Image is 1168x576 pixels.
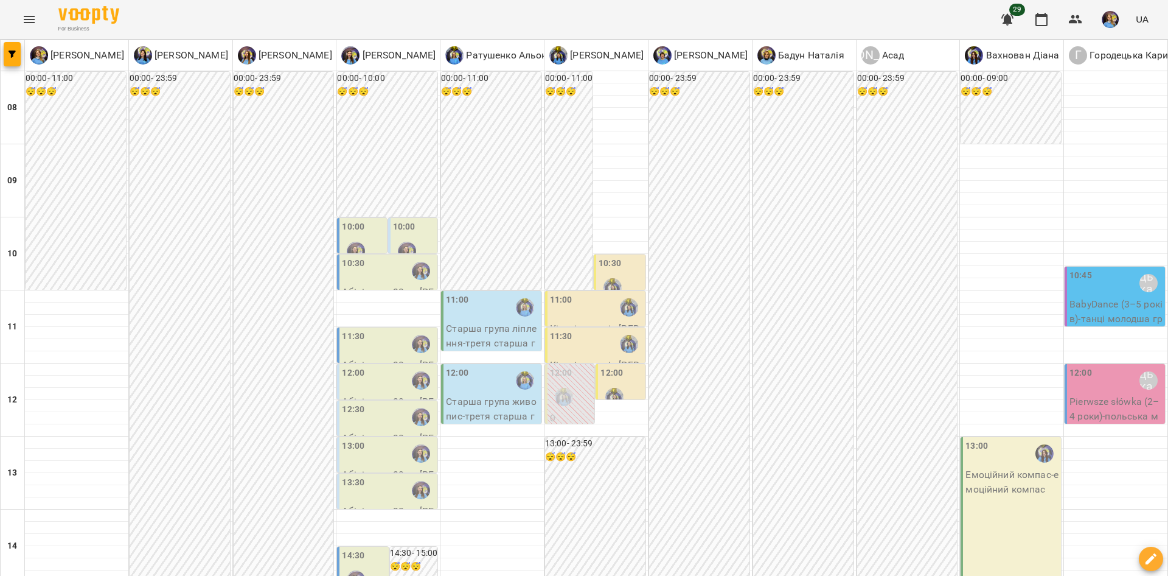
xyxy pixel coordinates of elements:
a: П [PERSON_NAME] [30,46,124,65]
h6: 00:00 - 11:00 [545,72,593,85]
label: 12:00 [550,367,572,380]
button: UA [1131,8,1153,30]
p: Pierwsze słówka (2–4 роки) - польська молодша [1069,395,1163,438]
img: Ігнатенко Оксана [412,371,430,390]
h6: 00:00 - 23:59 [130,72,230,85]
img: Ч [653,46,672,65]
h6: 😴😴😴 [441,85,541,99]
h6: 😴😴😴 [390,560,437,574]
div: Свириденко Аня [605,388,624,406]
label: 11:00 [550,293,572,307]
h6: 00:00 - 10:00 [337,72,437,85]
h6: 14:30 - 15:00 [390,547,437,560]
h6: 09 [7,174,17,188]
img: Ратушенко Альона [516,371,534,390]
img: Ратушенко Альона [516,298,534,317]
p: Старша група живопис - третя старша група живопис [446,395,539,438]
a: В Вахнован Діана [965,46,1059,65]
p: Бадун Наталія [776,48,844,63]
p: Вахнован Діана [983,48,1059,63]
img: В [965,46,983,65]
img: Свириденко Аня [555,388,573,406]
img: 6b085e1eb0905a9723a04dd44c3bb19c.jpg [1102,11,1119,28]
h6: 00:00 - 09:00 [961,72,1061,85]
a: [PERSON_NAME] Асад [861,46,905,65]
label: 13:00 [965,440,988,453]
div: Чирва Юлія [653,46,748,65]
h6: 😴😴😴 [649,85,749,99]
p: Кінезіотерапія - [PERSON_NAME] [550,358,643,387]
h6: 00:00 - 23:59 [234,72,334,85]
h6: 14 [7,539,17,553]
label: 11:30 [342,330,364,343]
label: 13:30 [342,476,364,490]
img: Свириденко Аня [603,278,622,297]
h6: 😴😴😴 [545,451,645,464]
a: Р Ратушенко Альона [445,46,553,65]
div: Г [1069,46,1087,65]
div: Ігнатенко Оксана [341,46,436,65]
label: 13:00 [342,440,364,453]
img: Ігнатенко Оксана [412,408,430,426]
a: С [PERSON_NAME] [549,46,644,65]
h6: 😴😴😴 [234,85,334,99]
img: Б [757,46,776,65]
a: І [PERSON_NAME] [341,46,436,65]
h6: 00:00 - 11:00 [26,72,126,85]
div: Бадун Наталія [757,46,844,65]
h6: 00:00 - 23:59 [857,72,958,85]
img: Р [445,46,464,65]
label: 11:00 [446,293,468,307]
p: [PERSON_NAME] [256,48,332,63]
label: 12:00 [342,367,364,380]
img: Voopty Logo [58,6,119,24]
label: 12:00 [446,367,468,380]
label: 14:30 [342,549,364,563]
label: 12:30 [342,403,364,416]
img: Свириденко Аня [620,335,638,353]
p: Абілітолог 30 хв - [PERSON_NAME]. [342,431,435,460]
h6: 13 [7,466,17,480]
img: Ігнатенко Оксана [412,444,430,463]
img: І [341,46,360,65]
div: Городецька Карина [1139,371,1158,390]
span: 29 [1009,4,1025,16]
label: 11:30 [550,330,572,343]
img: Ігнатенко Оксана [398,242,416,260]
h6: 😴😴😴 [753,85,853,99]
div: Ігнатенко Оксана [412,335,430,353]
h6: 11 [7,320,17,334]
div: Позднякова Анастасія [30,46,124,65]
p: Старша група ліплення - третя старша група ліплення [446,321,539,365]
h6: 00:00 - 23:59 [649,72,749,85]
p: Емоційний компас - емоційний компас [965,468,1058,496]
img: Ігнатенко Оксана [412,481,430,499]
div: Ігнатенко Оксана [347,242,365,260]
a: Ч [PERSON_NAME] [653,46,748,65]
h6: 😴😴😴 [961,85,1061,99]
label: 12:00 [1069,367,1092,380]
p: Абілітолог 30 хв - [PERSON_NAME] [342,504,435,533]
h6: 13:00 - 23:59 [545,437,645,451]
img: Вахнован Діана [1035,444,1054,463]
label: 10:00 [393,220,415,234]
p: Абілітолог 30 хв - [PERSON_NAME] [342,358,435,387]
div: Вахнован Діана [965,46,1059,65]
div: Асад [861,46,905,65]
a: Б Бадун Наталія [757,46,844,65]
p: Абілітолог 30 хв - [PERSON_NAME] [342,468,435,496]
p: Ратушенко Альона [464,48,553,63]
label: 12:00 [600,367,623,380]
p: [PERSON_NAME] [568,48,644,63]
label: 10:45 [1069,269,1092,283]
h6: 😴😴😴 [26,85,126,99]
